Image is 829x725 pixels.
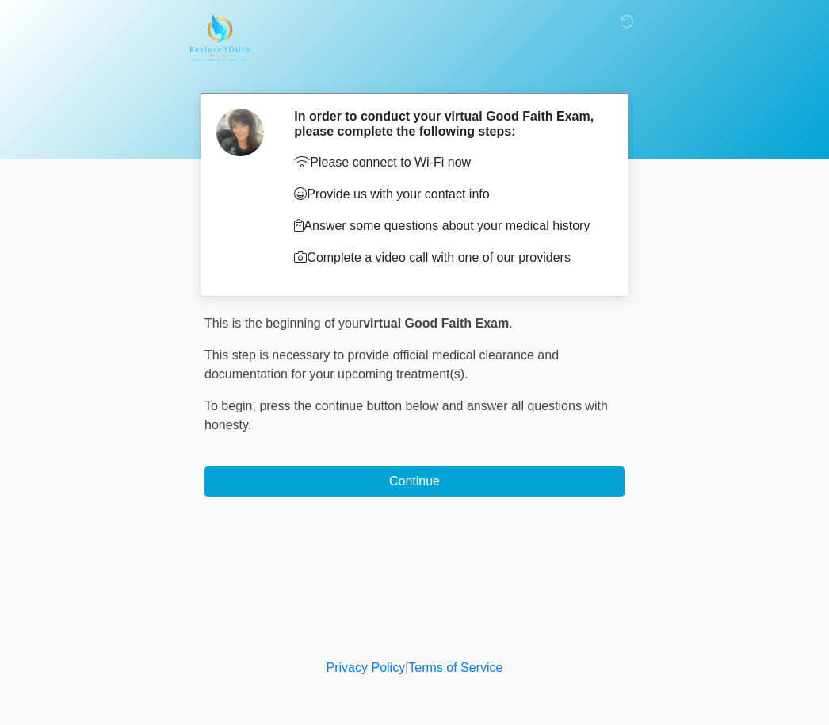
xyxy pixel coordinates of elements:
[294,217,601,236] p: Answer some questions about your medical history
[405,661,408,674] a: |
[216,109,264,156] img: Agent Avatar
[204,466,625,497] button: Continue
[204,316,363,330] span: This is the beginning of your
[189,12,250,64] img: Restore YOUth Med Spa Logo
[294,153,601,172] p: Please connect to Wi-Fi now
[204,348,559,381] span: This step is necessary to provide official medical clearance and documentation for your upcoming ...
[509,316,512,330] span: .
[408,661,502,674] a: Terms of Service
[294,248,601,267] p: Complete a video call with one of our providers
[204,399,259,412] span: To begin,
[294,109,601,139] h2: In order to conduct your virtual Good Faith Exam, please complete the following steps:
[327,661,406,674] a: Privacy Policy
[204,399,608,432] span: press the continue button below and answer all questions with honesty.
[294,185,601,204] p: Provide us with your contact info
[363,316,509,330] strong: virtual Good Faith Exam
